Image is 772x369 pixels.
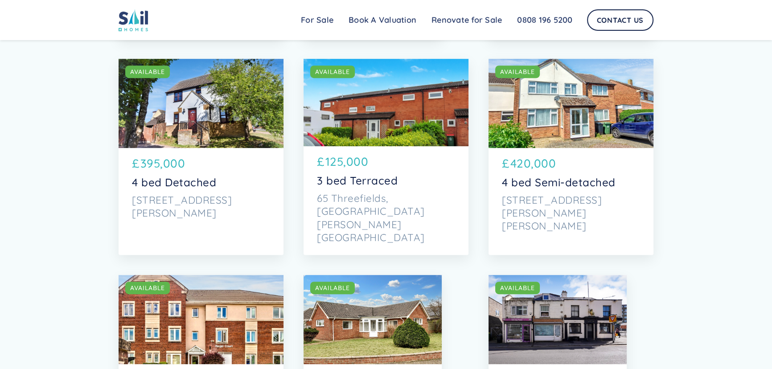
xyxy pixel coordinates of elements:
[132,193,270,220] p: [STREET_ADDRESS][PERSON_NAME]
[317,192,455,244] p: 65 Threefields, [GEOGRAPHIC_DATA][PERSON_NAME][GEOGRAPHIC_DATA]
[341,11,424,29] a: Book A Valuation
[325,153,369,170] p: 125,000
[502,193,640,233] p: [STREET_ADDRESS][PERSON_NAME][PERSON_NAME]
[132,176,270,189] p: 4 bed Detached
[130,67,165,76] div: AVAILABLE
[315,283,350,292] div: AVAILABLE
[489,59,653,255] a: AVAILABLE£420,0004 bed Semi-detached[STREET_ADDRESS][PERSON_NAME][PERSON_NAME]
[119,59,283,255] a: AVAILABLE£395,0004 bed Detached[STREET_ADDRESS][PERSON_NAME]
[304,59,468,255] a: AVAILABLE£125,0003 bed Terraced65 Threefields, [GEOGRAPHIC_DATA][PERSON_NAME][GEOGRAPHIC_DATA]
[140,155,185,172] p: 395,000
[587,9,654,31] a: Contact Us
[510,155,556,172] p: 420,000
[315,67,350,76] div: AVAILABLE
[119,9,148,31] img: sail home logo colored
[130,283,165,292] div: AVAILABLE
[502,176,640,189] p: 4 bed Semi-detached
[317,174,455,187] p: 3 bed Terraced
[502,155,509,172] p: £
[509,11,580,29] a: 0808 196 5200
[293,11,341,29] a: For Sale
[500,283,535,292] div: AVAILABLE
[132,155,140,172] p: £
[424,11,509,29] a: Renovate for Sale
[500,67,535,76] div: AVAILABLE
[317,153,324,170] p: £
